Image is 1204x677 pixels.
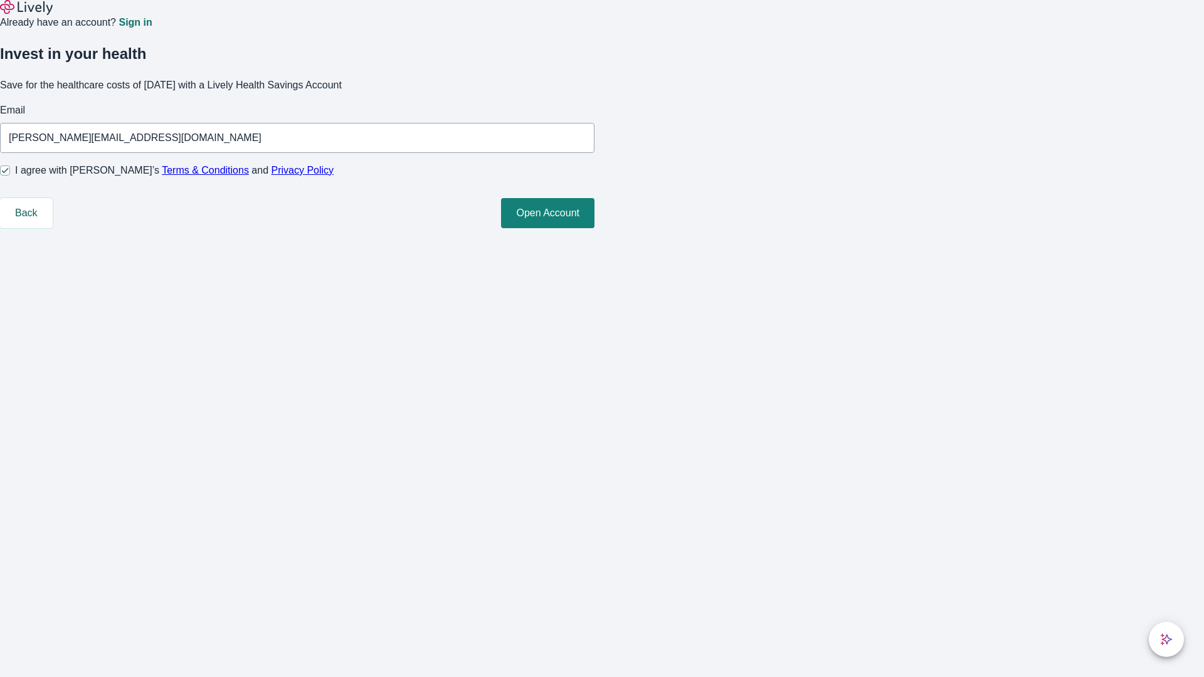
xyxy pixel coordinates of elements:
button: Open Account [501,198,594,228]
a: Sign in [119,18,152,28]
button: chat [1149,622,1184,657]
a: Privacy Policy [272,165,334,176]
svg: Lively AI Assistant [1160,633,1173,646]
a: Terms & Conditions [162,165,249,176]
span: I agree with [PERSON_NAME]’s and [15,163,334,178]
